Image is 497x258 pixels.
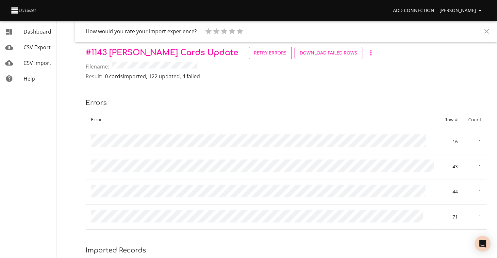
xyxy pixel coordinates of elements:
span: Help [24,75,35,82]
img: CSV Loader [10,6,38,15]
td: 71 [439,205,463,230]
span: Add Connection [393,7,434,15]
div: Open Intercom Messenger [475,236,490,251]
a: Retry Errors [249,47,292,59]
th: Error [86,111,439,129]
button: Close [479,23,494,39]
p: 0 cards imported , 122 updated , 4 failed [105,72,200,80]
span: Retry Errors [254,49,287,57]
span: # 1143 [PERSON_NAME] Cards Update [86,48,238,57]
span: CSV Export [24,44,51,51]
td: 44 [439,179,463,205]
td: 1 [463,179,487,205]
button: [PERSON_NAME] [437,5,487,17]
span: Imported records [86,247,146,254]
th: Row # [439,111,463,129]
td: 43 [439,154,463,179]
button: Download Failed Rows [294,47,362,59]
span: CSV Import [24,59,51,67]
span: Download Failed Rows [300,49,357,57]
span: Dashboard [24,28,51,35]
h6: How would you rate your import experience? [86,27,197,36]
td: 1 [463,129,487,154]
span: [PERSON_NAME] [439,7,484,15]
td: 1 [463,205,487,230]
a: Add Connection [390,5,437,17]
span: Result: [86,72,102,80]
td: 16 [439,129,463,154]
td: 1 [463,154,487,179]
th: Count [463,111,487,129]
span: Errors [86,99,107,107]
span: Filename: [86,63,109,70]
